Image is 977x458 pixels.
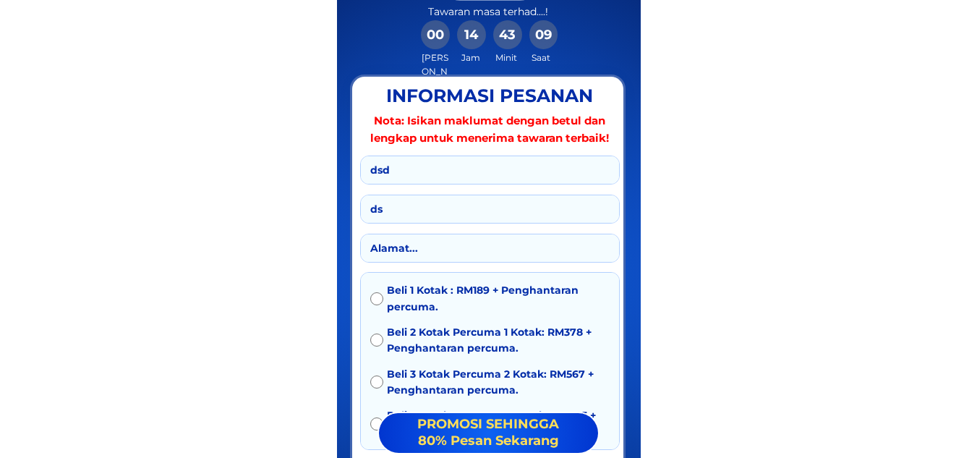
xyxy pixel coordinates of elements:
[367,234,613,262] input: Alamat...
[387,366,610,399] span: Beli 3 Kotak Percuma 2 Kotak: RM567 + Penghantaran percuma.
[364,112,615,147] div: Nota: Isikan maklumat dengan betul dan lengkap untuk menerima tawaran terbaik!
[387,324,610,357] span: Beli 2 Kotak Percuma 1 Kotak: RM378 + Penghantaran percuma.
[387,282,610,315] span: Beli 1 Kotak : RM189 + Penghantaran percuma.
[421,51,449,93] div: [PERSON_NAME]
[375,83,605,109] div: INFORMASI PESANAN
[417,416,559,449] span: PROMOSI SEHINGGA 80% Pesan Sekarang
[367,156,613,184] input: Nama penuh...
[527,51,555,64] div: Saat
[457,51,485,64] div: Jam
[387,407,610,440] span: Beli 5 Kotak Percuma 4 Kotak: RM945 + Penghantaran percuma.
[492,51,521,64] div: Minit
[417,4,559,20] div: Tawaran masa terhad....!
[367,195,613,223] input: Nombor telefon...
